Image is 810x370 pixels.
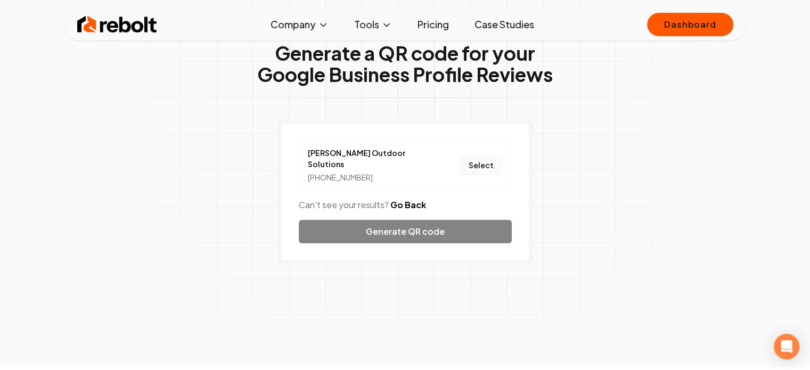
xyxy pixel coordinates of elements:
a: Dashboard [647,13,733,36]
a: [PERSON_NAME] Outdoor Solutions [308,147,425,170]
div: [PHONE_NUMBER] [308,172,425,183]
a: Case Studies [466,14,543,35]
button: Go Back [390,199,426,211]
button: Company [262,14,337,35]
button: Select [460,156,503,175]
button: Tools [346,14,400,35]
p: Can't see your results? [299,199,512,211]
h1: Generate a QR code for your Google Business Profile Reviews [257,43,553,85]
a: Pricing [409,14,457,35]
img: Rebolt Logo [77,14,157,35]
div: Open Intercom Messenger [774,334,799,359]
